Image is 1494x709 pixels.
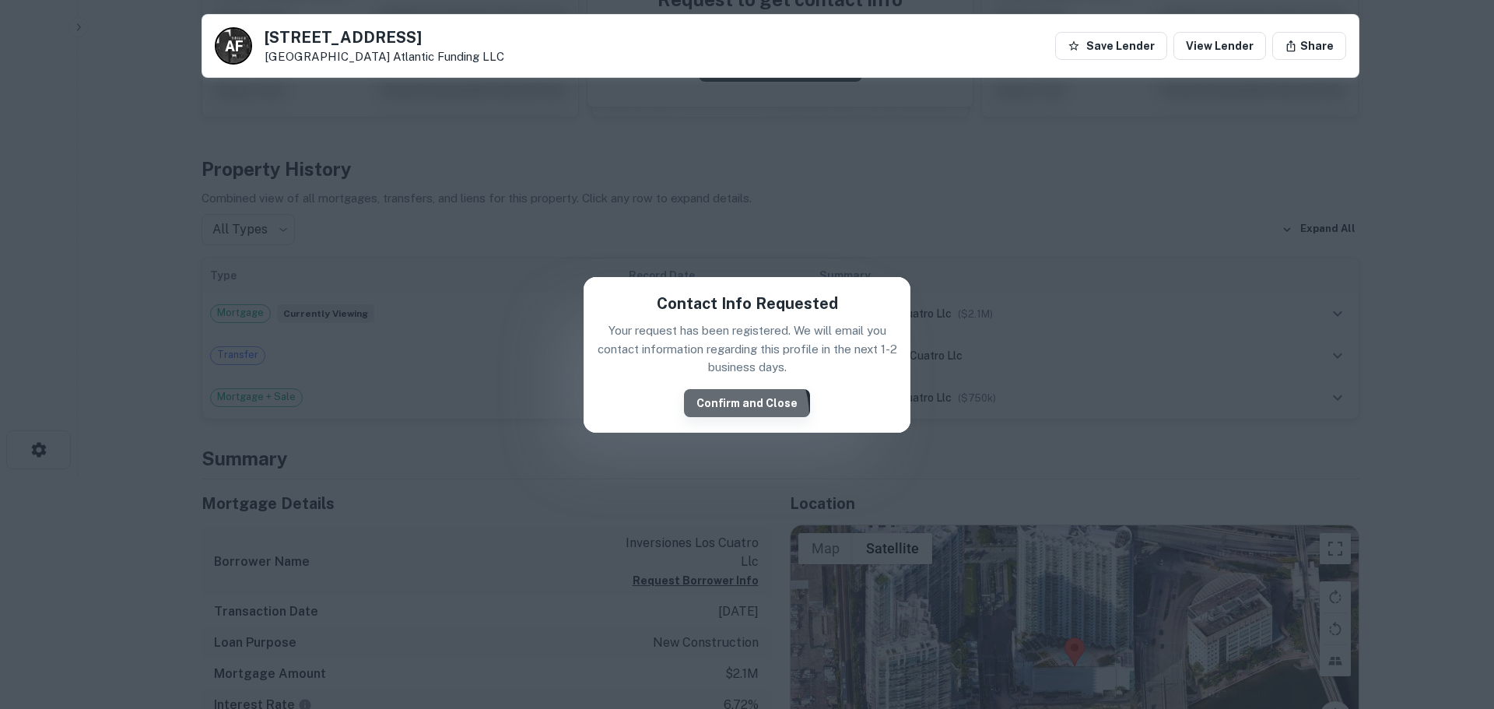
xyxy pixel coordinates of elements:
[596,321,898,377] p: Your request has been registered. We will email you contact information regarding this profile in...
[1272,32,1346,60] button: Share
[265,50,504,64] p: [GEOGRAPHIC_DATA]
[1055,32,1167,60] button: Save Lender
[684,389,810,417] button: Confirm and Close
[657,292,838,315] h5: Contact Info Requested
[265,30,504,45] h5: [STREET_ADDRESS]
[393,50,504,63] a: Atlantic Funding LLC
[1416,584,1494,659] iframe: Chat Widget
[225,36,242,57] p: A F
[1173,32,1266,60] a: View Lender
